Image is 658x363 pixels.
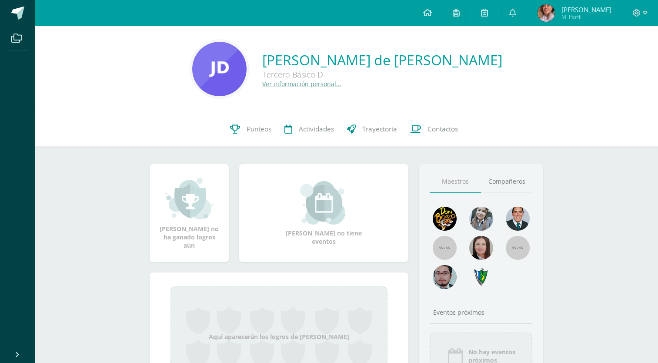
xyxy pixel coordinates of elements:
img: f9d832675125d91cd6a89616ee5c6d50.png [192,42,247,96]
span: Contactos [428,124,458,134]
a: Actividades [278,112,341,147]
img: d0e54f245e8330cebada5b5b95708334.png [433,265,457,289]
span: Punteos [247,124,271,134]
div: Eventos próximos [430,308,532,316]
img: 55x55 [433,236,457,260]
span: Trayectoria [362,124,397,134]
img: 45bd7986b8947ad7e5894cbc9b781108.png [469,207,493,231]
a: Maestros [430,171,481,193]
a: Contactos [404,112,464,147]
img: 7cab5f6743d087d6deff47ee2e57ce0d.png [469,265,493,289]
a: Compañeros [481,171,532,193]
img: achievement_small.png [166,177,213,220]
span: [PERSON_NAME] [561,5,611,14]
a: Ver información personal... [262,80,341,88]
img: event_small.png [300,181,347,225]
span: Actividades [299,124,334,134]
img: 34e3044dabca9442df56d2c89d696bde.png [538,4,555,22]
div: [PERSON_NAME] no ha ganado logros aún [158,177,220,249]
img: 67c3d6f6ad1c930a517675cdc903f95f.png [469,236,493,260]
a: Punteos [224,112,278,147]
a: Trayectoria [341,112,404,147]
div: Tercero Básico D [262,69,502,80]
div: [PERSON_NAME] no tiene eventos [281,181,367,245]
a: [PERSON_NAME] de [PERSON_NAME] [262,50,502,69]
img: 55x55 [506,236,530,260]
span: Mi Perfil [561,13,611,20]
img: eec80b72a0218df6e1b0c014193c2b59.png [506,207,530,231]
img: 29fc2a48271e3f3676cb2cb292ff2552.png [433,207,457,231]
